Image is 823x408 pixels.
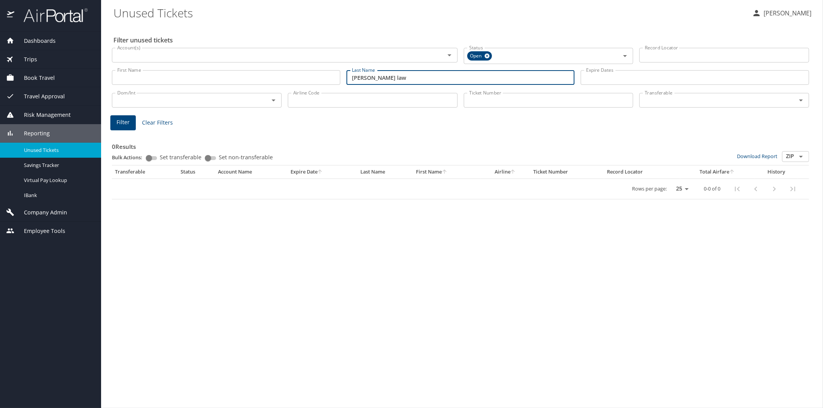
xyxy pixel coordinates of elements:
[117,118,130,127] span: Filter
[510,170,516,175] button: sort
[481,165,530,179] th: Airline
[755,165,798,179] th: History
[24,147,92,154] span: Unused Tickets
[287,165,357,179] th: Expire Date
[620,51,630,61] button: Open
[113,1,746,25] h1: Unused Tickets
[14,129,50,138] span: Reporting
[444,50,455,61] button: Open
[268,95,279,106] button: Open
[761,8,811,18] p: [PERSON_NAME]
[467,51,492,61] div: Open
[14,111,71,119] span: Risk Management
[737,153,777,160] a: Download Report
[749,6,815,20] button: [PERSON_NAME]
[796,95,806,106] button: Open
[442,170,448,175] button: sort
[7,8,15,23] img: icon-airportal.png
[796,151,806,162] button: Open
[219,155,273,160] span: Set non-transferable
[177,165,215,179] th: Status
[670,183,691,195] select: rows per page
[115,169,174,175] div: Transferable
[160,155,201,160] span: Set transferable
[15,8,88,23] img: airportal-logo.png
[14,208,67,217] span: Company Admin
[112,165,809,199] table: custom pagination table
[110,115,136,130] button: Filter
[680,165,755,179] th: Total Airfare
[112,154,149,161] p: Bulk Actions:
[14,74,55,82] span: Book Travel
[112,138,809,151] h3: 0 Results
[318,170,323,175] button: sort
[704,186,720,191] p: 0-0 of 0
[24,162,92,169] span: Savings Tracker
[530,165,604,179] th: Ticket Number
[730,170,735,175] button: sort
[14,55,37,64] span: Trips
[139,116,176,130] button: Clear Filters
[357,165,413,179] th: Last Name
[14,92,65,101] span: Travel Approval
[604,165,680,179] th: Record Locator
[14,227,65,235] span: Employee Tools
[24,177,92,184] span: Virtual Pay Lookup
[467,52,487,60] span: Open
[142,118,173,128] span: Clear Filters
[14,37,56,45] span: Dashboards
[24,192,92,199] span: IBank
[413,165,481,179] th: First Name
[632,186,667,191] p: Rows per page:
[215,165,287,179] th: Account Name
[113,34,811,46] h2: Filter unused tickets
